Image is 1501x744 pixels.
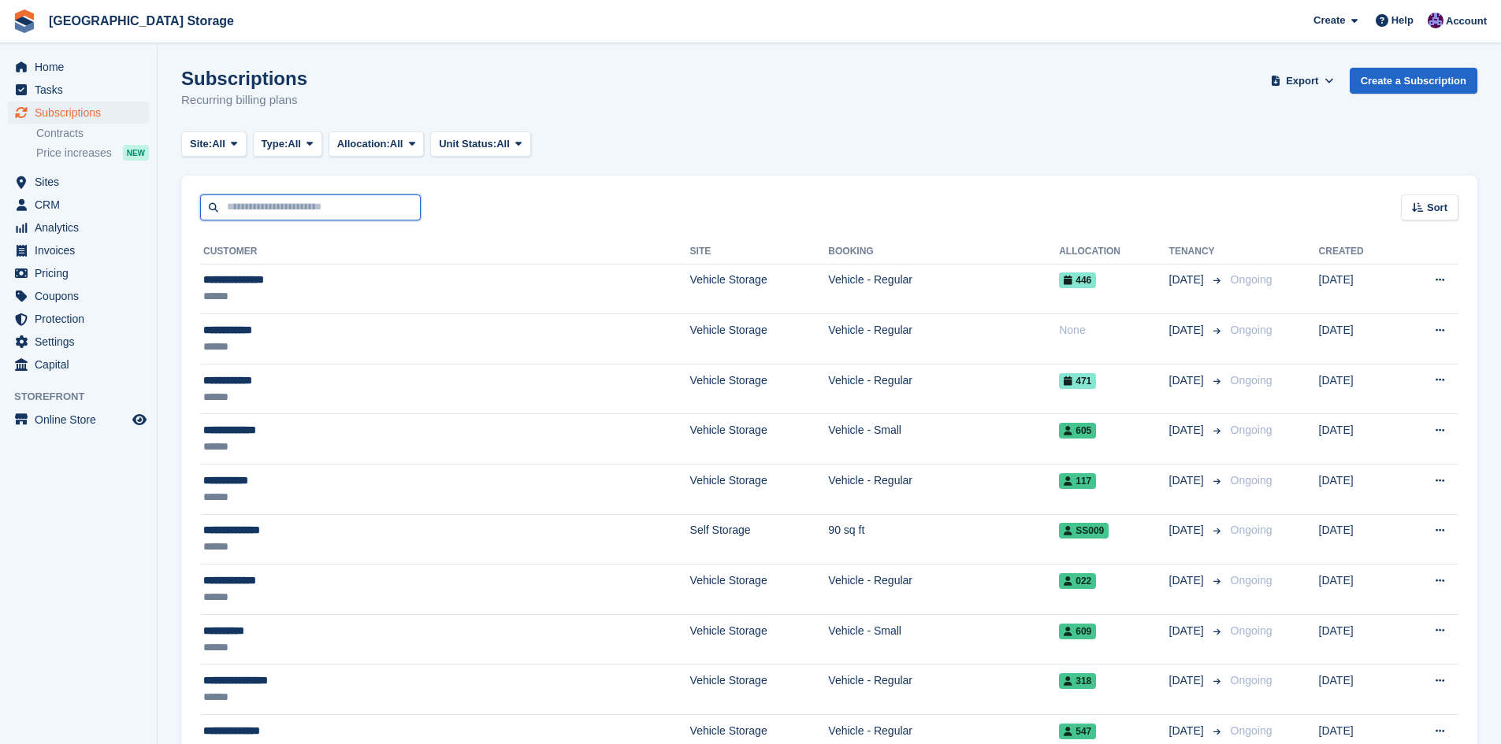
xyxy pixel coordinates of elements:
th: Customer [200,239,690,265]
button: Allocation: All [329,131,425,157]
span: 117 [1059,473,1096,489]
span: 318 [1059,673,1096,689]
span: Home [35,56,129,78]
span: Capital [35,353,129,376]
td: Vehicle - Regular [828,314,1059,365]
td: Vehicle Storage [690,564,829,615]
span: Ongoing [1231,724,1273,737]
td: Vehicle - Regular [828,564,1059,615]
span: Site: [190,136,212,152]
td: Vehicle - Small [828,614,1059,664]
td: [DATE] [1319,564,1399,615]
span: Price increases [36,146,112,161]
span: [DATE] [1169,472,1207,489]
a: menu [8,331,149,353]
td: [DATE] [1319,314,1399,365]
img: Hollie Harvey [1428,13,1443,28]
span: All [390,136,403,152]
span: Settings [35,331,129,353]
span: [DATE] [1169,723,1207,739]
button: Type: All [253,131,322,157]
span: All [496,136,510,152]
a: [GEOGRAPHIC_DATA] Storage [43,8,240,34]
a: menu [8,308,149,330]
span: Ongoing [1231,273,1273,286]
td: [DATE] [1319,414,1399,465]
button: Export [1268,68,1337,94]
a: Contracts [36,126,149,141]
td: Self Storage [690,514,829,564]
td: [DATE] [1319,614,1399,664]
a: Create a Subscription [1350,68,1477,94]
span: [DATE] [1169,672,1207,689]
a: menu [8,409,149,431]
span: 022 [1059,573,1096,589]
span: 547 [1059,724,1096,739]
span: Online Store [35,409,129,431]
span: [DATE] [1169,272,1207,288]
span: Allocation: [337,136,390,152]
span: Ongoing [1231,574,1273,587]
span: Type: [262,136,288,152]
div: NEW [123,145,149,161]
span: Create [1313,13,1345,28]
span: All [212,136,225,152]
span: Protection [35,308,129,330]
h1: Subscriptions [181,68,307,89]
td: Vehicle - Regular [828,264,1059,314]
th: Allocation [1059,239,1168,265]
span: Ongoing [1231,524,1273,536]
td: [DATE] [1319,664,1399,715]
td: Vehicle Storage [690,465,829,515]
td: [DATE] [1319,364,1399,414]
span: Sort [1427,200,1447,216]
td: [DATE] [1319,465,1399,515]
span: [DATE] [1169,372,1207,389]
span: Unit Status: [439,136,496,152]
td: 90 sq ft [828,514,1059,564]
span: Tasks [35,79,129,101]
td: Vehicle - Regular [828,364,1059,414]
span: CRM [35,194,129,216]
span: Storefront [14,389,157,405]
span: Ongoing [1231,424,1273,436]
span: [DATE] [1169,623,1207,639]
a: Price increases NEW [36,144,149,161]
td: Vehicle Storage [690,364,829,414]
td: [DATE] [1319,264,1399,314]
a: menu [8,353,149,376]
span: [DATE] [1169,322,1207,339]
span: SS009 [1059,523,1109,539]
span: Invoices [35,239,129,261]
a: menu [8,102,149,124]
span: 609 [1059,624,1096,639]
span: [DATE] [1169,522,1207,539]
span: Help [1391,13,1414,28]
span: Coupons [35,285,129,307]
span: All [288,136,301,152]
td: Vehicle Storage [690,664,829,715]
td: [DATE] [1319,514,1399,564]
img: stora-icon-8386f47178a22dfd0bd8f6a31ec36ba5ce8667c1dd55bd0f319d3a0aa187defe.svg [13,9,36,33]
span: Ongoing [1231,374,1273,387]
td: Vehicle Storage [690,314,829,365]
span: Sites [35,171,129,193]
td: Vehicle Storage [690,414,829,465]
th: Created [1319,239,1399,265]
span: Analytics [35,217,129,239]
td: Vehicle Storage [690,614,829,664]
a: menu [8,194,149,216]
a: menu [8,239,149,261]
a: Preview store [130,410,149,429]
div: None [1059,322,1168,339]
span: Ongoing [1231,674,1273,687]
span: Export [1286,73,1318,89]
a: menu [8,217,149,239]
span: Pricing [35,262,129,284]
td: Vehicle - Regular [828,465,1059,515]
a: menu [8,56,149,78]
th: Tenancy [1169,239,1224,265]
td: Vehicle - Small [828,414,1059,465]
span: [DATE] [1169,422,1207,439]
p: Recurring billing plans [181,91,307,109]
